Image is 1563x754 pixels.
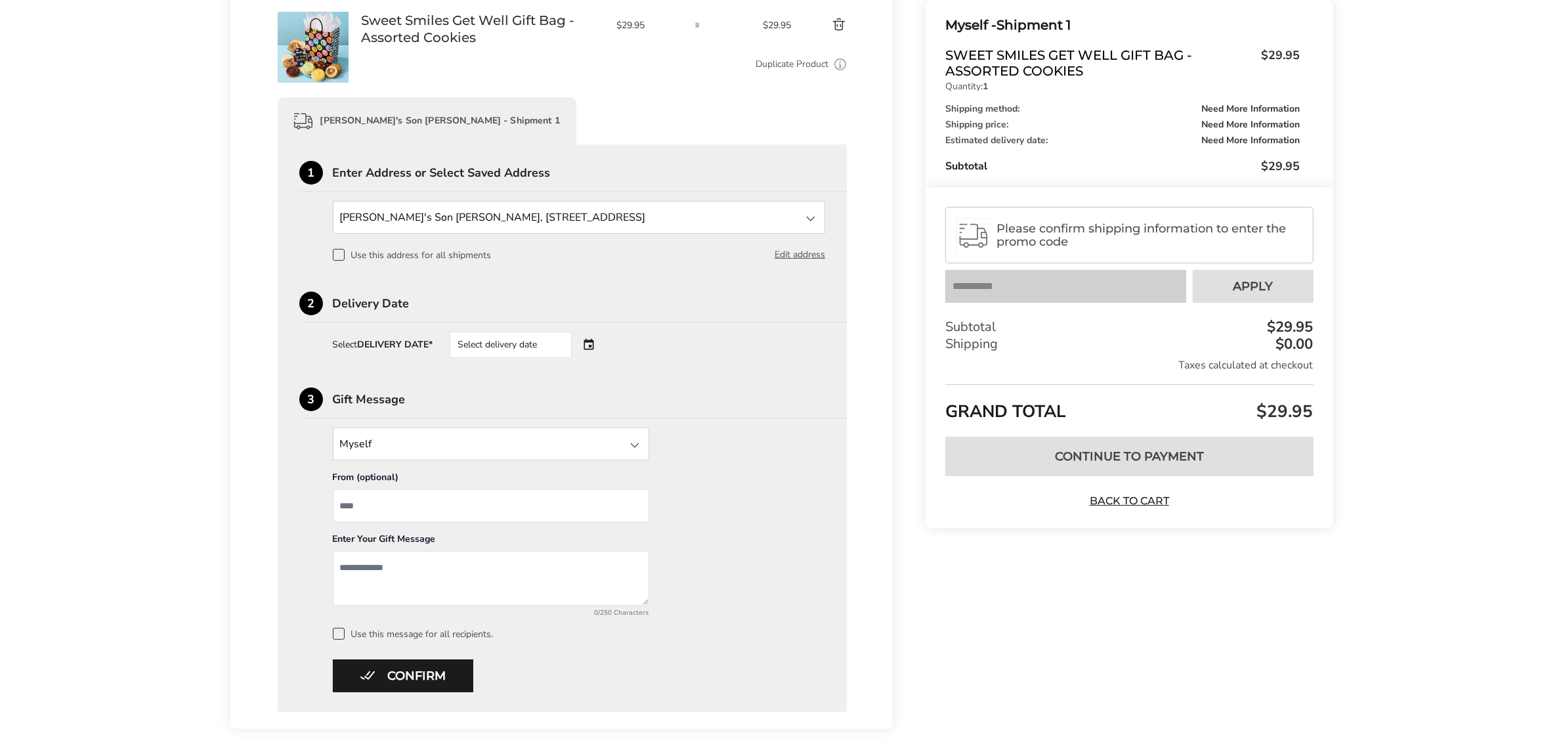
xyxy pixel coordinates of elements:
div: 0/250 Characters [333,608,649,617]
div: Subtotal [945,319,1313,336]
div: 3 [299,388,323,411]
span: Need More Information [1202,104,1300,114]
div: Shipping price: [945,120,1300,129]
input: Quantity input [684,12,710,38]
span: $29.95 [763,19,801,32]
button: Edit address [775,248,825,262]
div: $29.95 [1264,320,1314,334]
button: Delete product [801,17,847,33]
input: State [333,428,649,460]
div: Enter Your Gift Message [333,533,649,551]
div: Shipment 1 [945,14,1300,36]
span: $29.95 [1254,400,1314,423]
button: Continue to Payment [945,437,1313,476]
div: Select delivery date [450,332,572,358]
img: Sweet Smiles Get Well Gift Bag - Assorted Cookies [278,12,349,83]
label: Use this message for all recipients. [333,628,826,640]
input: State [333,201,826,234]
span: Need More Information [1202,136,1300,145]
a: Sweet Smiles Get Well Gift Bag - Assorted Cookies [278,11,349,24]
span: $29.95 [1262,158,1300,174]
span: Please confirm shipping information to enter the promo code [996,222,1301,248]
span: $29.95 [1255,47,1300,76]
div: Shipping method: [945,104,1300,114]
span: Sweet Smiles Get Well Gift Bag - Assorted Cookies [945,47,1254,79]
strong: DELIVERY DATE* [358,338,433,351]
div: Select [333,340,433,349]
div: [PERSON_NAME]'s Son [PERSON_NAME] - Shipment 1 [278,97,576,144]
div: Shipping [945,336,1313,353]
div: 2 [299,292,323,315]
div: GRAND TOTAL [945,384,1313,427]
a: Duplicate Product [756,57,828,72]
div: Estimated delivery date: [945,136,1300,145]
div: Subtotal [945,158,1300,174]
span: Apply [1233,280,1273,292]
span: Myself - [945,17,996,33]
button: Confirm button [333,659,473,692]
label: Use this address for all shipments [333,249,492,261]
div: Taxes calculated at checkout [945,358,1313,372]
a: Sweet Smiles Get Well Gift Bag - Assorted Cookies$29.95 [945,47,1300,79]
a: Sweet Smiles Get Well Gift Bag - Assorted Cookies [362,12,603,46]
input: From [333,489,649,522]
span: Need More Information [1202,120,1300,129]
a: Back to Cart [1083,494,1175,508]
div: $0.00 [1273,337,1314,351]
span: $29.95 [616,19,678,32]
div: 1 [299,161,323,185]
div: From (optional) [333,471,649,489]
textarea: Add a message [333,551,649,606]
div: Gift Message [333,393,847,405]
button: Apply [1193,270,1314,303]
div: Enter Address or Select Saved Address [333,167,847,179]
p: Quantity: [945,82,1300,91]
strong: 1 [983,80,988,93]
div: Delivery Date [333,298,847,309]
